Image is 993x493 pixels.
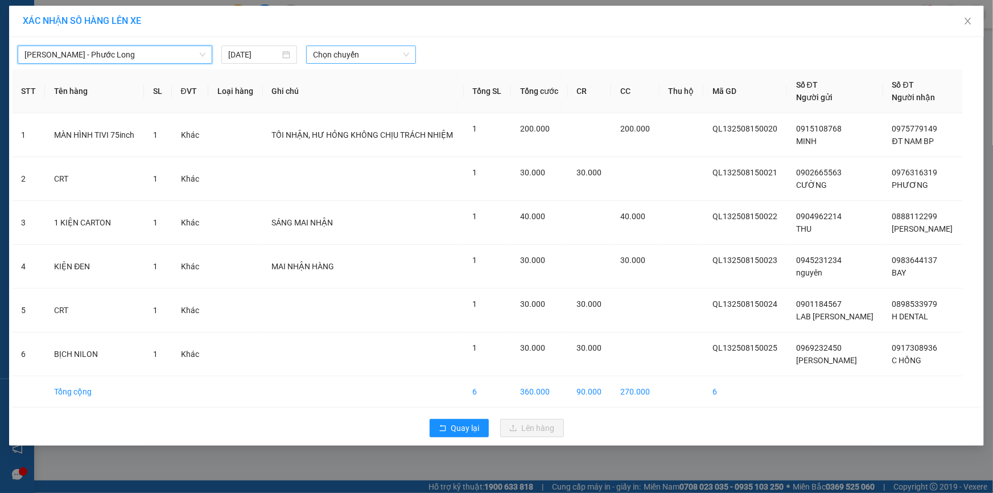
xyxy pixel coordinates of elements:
[172,157,208,201] td: Khác
[660,69,703,113] th: Thu hộ
[153,174,158,183] span: 1
[952,6,984,38] button: Close
[620,212,645,221] span: 40.000
[620,256,645,265] span: 30.000
[45,113,144,157] td: MÀN HÌNH TIVI 75inch
[892,268,907,277] span: BAY
[892,343,938,352] span: 0917308936
[511,69,568,113] th: Tổng cước
[451,422,480,434] span: Quay lại
[892,212,938,221] span: 0888112299
[45,332,144,376] td: BỊCH NILON
[263,69,464,113] th: Ghi chú
[153,350,158,359] span: 1
[10,11,27,23] span: Gửi:
[172,201,208,245] td: Khác
[520,256,545,265] span: 30.000
[9,73,102,87] div: 30.000
[439,424,447,433] span: rollback
[520,124,550,133] span: 200.000
[577,299,602,309] span: 30.000
[892,356,922,365] span: C HỒNG
[520,343,545,352] span: 30.000
[577,343,602,352] span: 30.000
[796,93,833,102] span: Người gửi
[520,212,545,221] span: 40.000
[45,245,144,289] td: KIỆN ĐEN
[464,69,511,113] th: Tổng SL
[10,10,101,23] div: VP QL13
[473,168,477,177] span: 1
[12,157,45,201] td: 2
[430,419,489,437] button: rollbackQuay lại
[172,113,208,157] td: Khác
[24,46,205,63] span: Hồ Chí Minh - Phước Long
[23,15,141,26] span: XÁC NHẬN SỐ HÀNG LÊN XE
[45,157,144,201] td: CRT
[172,289,208,332] td: Khác
[611,376,659,408] td: 270.000
[712,256,777,265] span: QL132508150023
[712,124,777,133] span: QL132508150020
[796,356,857,365] span: [PERSON_NAME]
[796,256,842,265] span: 0945231234
[620,124,650,133] span: 200.000
[796,312,873,321] span: LAB [PERSON_NAME]
[703,69,787,113] th: Mã GD
[520,168,545,177] span: 30.000
[568,69,611,113] th: CR
[12,113,45,157] td: 1
[272,262,335,271] span: MAI NHẬN HÀNG
[473,343,477,352] span: 1
[892,137,934,146] span: ĐT NAM BP
[611,69,659,113] th: CC
[144,69,171,113] th: SL
[796,168,842,177] span: 0902665563
[153,262,158,271] span: 1
[208,69,263,113] th: Loại hàng
[45,69,144,113] th: Tên hàng
[12,201,45,245] td: 3
[892,224,953,233] span: [PERSON_NAME]
[10,23,101,37] div: [PERSON_NAME]
[892,256,938,265] span: 0983644137
[796,137,817,146] span: MINH
[172,332,208,376] td: Khác
[473,124,477,133] span: 1
[892,93,936,102] span: Người nhận
[12,69,45,113] th: STT
[892,299,938,309] span: 0898533979
[712,168,777,177] span: QL132508150021
[109,11,136,23] span: Nhận:
[520,299,545,309] span: 30.000
[712,343,777,352] span: QL132508150025
[963,17,973,26] span: close
[45,289,144,332] td: CRT
[500,419,564,437] button: uploadLên hàng
[796,212,842,221] span: 0904962214
[228,48,280,61] input: 15/08/2025
[153,306,158,315] span: 1
[796,180,827,190] span: CƯỜNG
[712,299,777,309] span: QL132508150024
[796,224,811,233] span: THU
[313,46,409,63] span: Chọn chuyến
[172,69,208,113] th: ĐVT
[796,80,818,89] span: Số ĐT
[796,268,822,277] span: nguyên
[45,376,144,408] td: Tổng cộng
[892,180,929,190] span: PHƯƠNG
[796,343,842,352] span: 0969232450
[153,130,158,139] span: 1
[703,376,787,408] td: 6
[892,168,938,177] span: 0976316319
[12,332,45,376] td: 6
[796,299,842,309] span: 0901184567
[9,75,26,87] span: CR :
[464,376,511,408] td: 6
[473,212,477,221] span: 1
[272,130,454,139] span: TỐI NHẬN, HƯ HỎNG KHÔNG CHỊU TRÁCH NHIỆM
[892,312,929,321] span: H DENTAL
[712,212,777,221] span: QL132508150022
[568,376,611,408] td: 90.000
